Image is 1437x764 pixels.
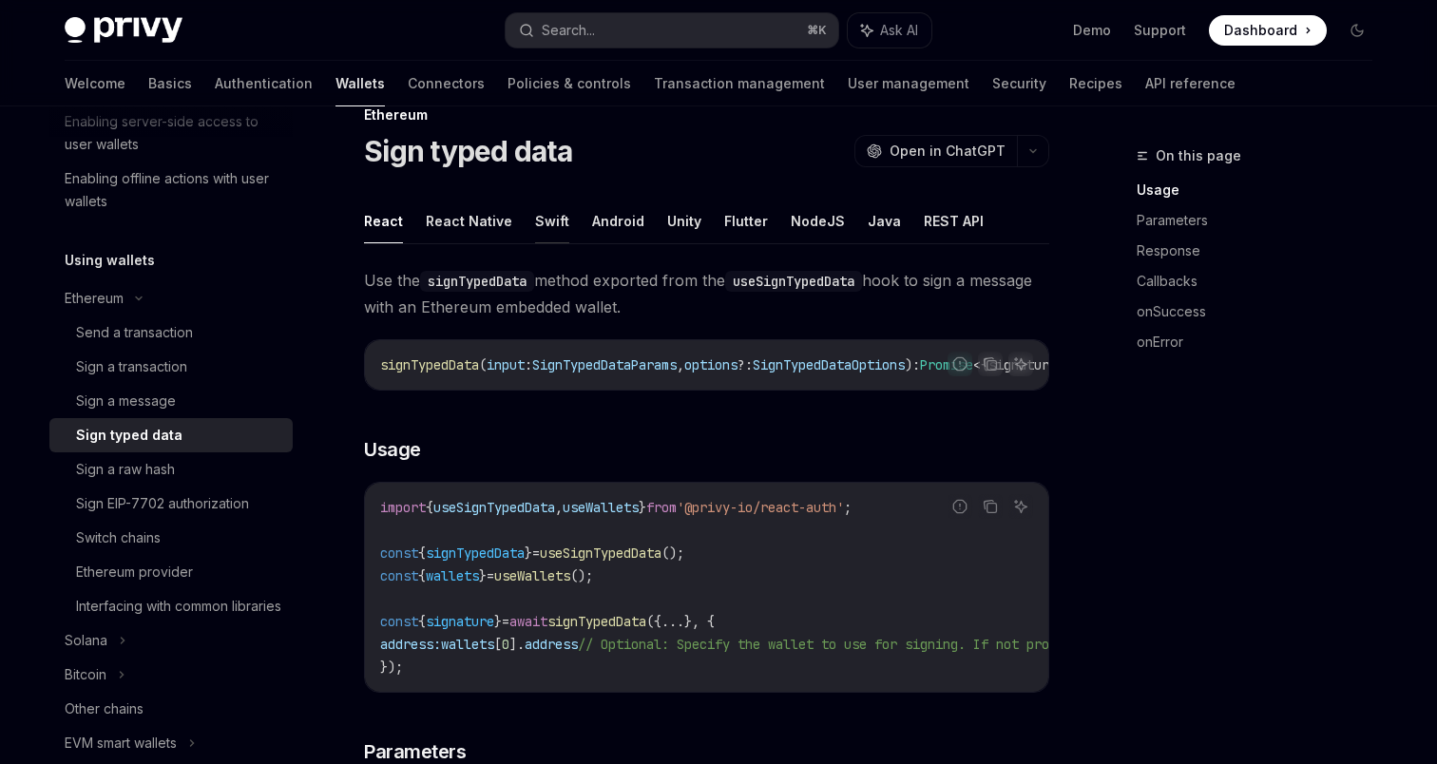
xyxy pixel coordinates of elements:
[738,356,753,373] span: ?:
[848,13,931,48] button: Ask AI
[555,499,563,516] span: ,
[525,356,532,373] span: :
[1156,144,1241,167] span: On this page
[380,499,426,516] span: import
[509,613,547,630] span: await
[684,356,738,373] span: options
[76,561,193,583] div: Ethereum provider
[791,199,845,243] button: NodeJS
[494,636,502,653] span: [
[487,567,494,584] span: =
[494,567,570,584] span: useWallets
[487,356,525,373] span: input
[49,692,293,726] a: Other chains
[1008,494,1033,519] button: Ask AI
[65,697,144,720] div: Other chains
[502,636,509,653] span: 0
[364,105,1049,124] div: Ethereum
[479,356,487,373] span: (
[380,659,403,676] span: });
[364,436,421,463] span: Usage
[408,61,485,106] a: Connectors
[532,544,540,562] span: =
[65,732,177,754] div: EVM smart wallets
[592,199,644,243] button: Android
[506,13,838,48] button: Search...⌘K
[76,321,193,344] div: Send a transaction
[563,499,639,516] span: useWallets
[1137,205,1388,236] a: Parameters
[65,17,182,44] img: dark logo
[1137,296,1388,327] a: onSuccess
[76,355,187,378] div: Sign a transaction
[380,636,441,653] span: address:
[49,555,293,589] a: Ethereum provider
[905,356,920,373] span: ):
[1145,61,1236,106] a: API reference
[441,636,494,653] span: wallets
[380,613,418,630] span: const
[532,356,677,373] span: SignTypedDataParams
[65,249,155,272] h5: Using wallets
[1137,327,1388,357] a: onError
[418,613,426,630] span: {
[426,544,525,562] span: signTypedData
[807,23,827,38] span: ⌘ K
[49,350,293,384] a: Sign a transaction
[725,271,862,292] code: useSignTypedData
[76,458,175,481] div: Sign a raw hash
[418,567,426,584] span: {
[661,613,684,630] span: ...
[578,636,1331,653] span: // Optional: Specify the wallet to use for signing. If not provided, the first wallet will be used.
[920,356,973,373] span: Promise
[426,499,433,516] span: {
[724,199,768,243] button: Flutter
[639,499,646,516] span: }
[380,567,418,584] span: const
[49,589,293,623] a: Interfacing with common libraries
[677,356,684,373] span: ,
[1342,15,1372,46] button: Toggle dark mode
[978,494,1003,519] button: Copy the contents from the code block
[380,356,479,373] span: signTypedData
[854,135,1017,167] button: Open in ChatGPT
[684,613,715,630] span: }, {
[1069,61,1122,106] a: Recipes
[65,61,125,106] a: Welcome
[973,356,981,373] span: <
[525,544,532,562] span: }
[868,199,901,243] button: Java
[661,544,684,562] span: ();
[433,499,555,516] span: useSignTypedData
[654,61,825,106] a: Transaction management
[646,499,677,516] span: from
[535,199,569,243] button: Swift
[1134,21,1186,40] a: Support
[502,613,509,630] span: =
[525,636,578,653] span: address
[49,315,293,350] a: Send a transaction
[426,199,512,243] button: React Native
[215,61,313,106] a: Authentication
[948,494,972,519] button: Report incorrect code
[978,352,1003,376] button: Copy the contents from the code block
[479,567,487,584] span: }
[844,499,852,516] span: ;
[426,567,479,584] span: wallets
[753,356,905,373] span: SignTypedDataOptions
[1209,15,1327,46] a: Dashboard
[508,61,631,106] a: Policies & controls
[65,167,281,213] div: Enabling offline actions with user wallets
[494,613,502,630] span: }
[49,521,293,555] a: Switch chains
[924,199,984,243] button: REST API
[677,499,844,516] span: '@privy-io/react-auth'
[1137,236,1388,266] a: Response
[148,61,192,106] a: Basics
[364,267,1049,320] span: Use the method exported from the hook to sign a message with an Ethereum embedded wallet.
[418,544,426,562] span: {
[948,352,972,376] button: Report incorrect code
[76,595,281,618] div: Interfacing with common libraries
[49,487,293,521] a: Sign EIP-7702 authorization
[49,418,293,452] a: Sign typed data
